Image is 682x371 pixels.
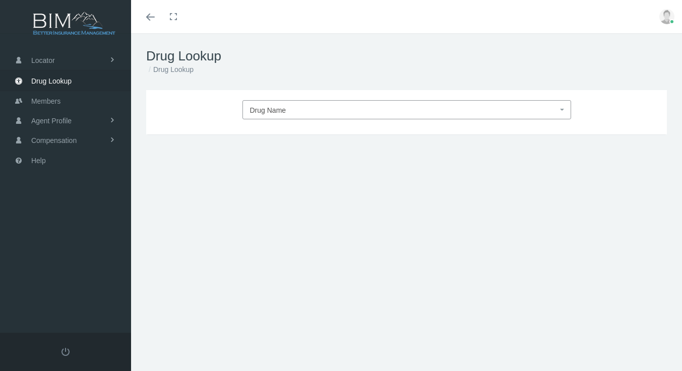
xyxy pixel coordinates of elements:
img: user-placeholder.jpg [659,9,674,24]
img: BETTER INSURANCE MANAGEMENT LLC [13,11,134,36]
span: Drug Lookup [31,71,72,91]
span: Drug Name [250,106,286,114]
span: Agent Profile [31,111,72,130]
li: Drug Lookup [146,64,194,75]
h1: Drug Lookup [146,48,667,64]
span: Help [31,151,46,170]
span: Compensation [31,131,77,150]
span: Members [31,92,60,111]
span: Locator [31,51,55,70]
